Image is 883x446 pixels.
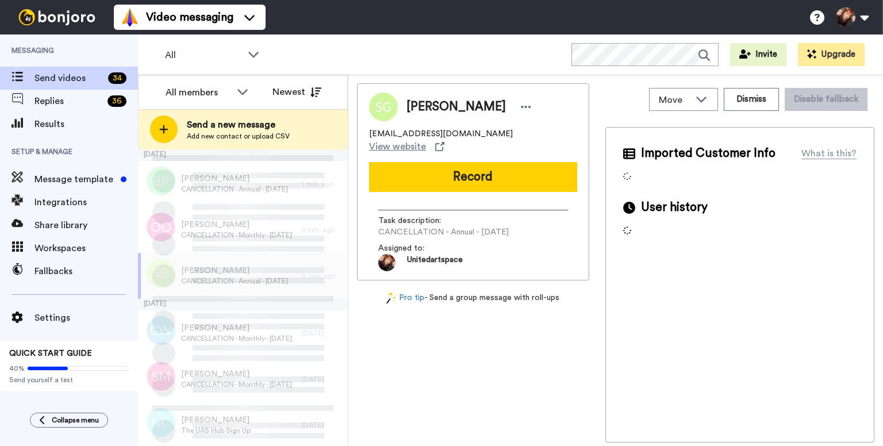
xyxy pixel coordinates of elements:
span: User history [641,199,708,216]
button: Invite [730,43,786,66]
button: Record [369,162,577,192]
img: vm-color.svg [121,8,139,26]
span: Video messaging [146,9,233,25]
div: What is this? [801,147,857,160]
span: CANCELLATION - Annual - [DATE] [378,226,509,238]
span: [PERSON_NAME] [406,98,506,116]
span: Task description : [378,215,459,226]
span: [PERSON_NAME] [181,219,292,230]
div: 1 min. ago [302,179,342,189]
span: Replies [34,94,103,108]
span: [PERSON_NAME] [181,173,288,184]
span: Imported Customer Info [641,145,775,162]
span: View website [369,140,426,153]
img: bp.png [147,167,175,195]
div: 5 min. ago [302,225,342,234]
a: View website [369,140,444,153]
a: Pro tip [386,292,424,304]
span: Send yourself a test [9,375,129,385]
div: All members [166,86,231,99]
span: CANCELLATION - Monthly - [DATE] [181,380,292,389]
button: Disable fallback [785,88,867,111]
div: - Send a group message with roll-ups [357,292,589,304]
span: Fallbacks [34,264,138,278]
button: Upgrade [798,43,865,66]
span: Send a new message [187,118,290,132]
span: The UAS Hub Sign Up [181,426,251,435]
span: CANCELLATION - Monthly - [DATE] [181,334,292,343]
div: [DATE] [138,149,348,161]
span: Settings [34,311,138,325]
span: CANCELLATION - Annual - [DATE] [181,184,288,194]
span: [PERSON_NAME] [181,414,251,426]
img: magic-wand.svg [386,292,397,304]
span: Workspaces [34,241,138,255]
span: QUICK START GUIDE [9,349,92,357]
div: [DATE] [302,329,342,338]
button: Newest [264,80,330,103]
div: 9 min. ago [302,271,342,280]
span: Message template [34,172,116,186]
div: [DATE] [138,299,348,310]
span: Collapse menu [52,416,99,425]
span: [EMAIL_ADDRESS][DOMAIN_NAME] [369,128,513,140]
span: Move [659,93,690,107]
span: Add new contact or upload CSV [187,132,290,141]
span: [PERSON_NAME] [181,322,292,334]
button: Collapse menu [30,413,108,428]
img: cw.png [147,316,175,345]
div: 34 [108,72,126,84]
span: Share library [34,218,138,232]
span: Integrations [34,195,138,209]
span: [PERSON_NAME] [181,265,288,276]
span: [PERSON_NAME] [181,368,292,380]
span: Send videos [34,71,103,85]
div: [DATE] [302,421,342,430]
img: bj-logo-header-white.svg [14,9,100,25]
span: 40% [9,364,25,373]
img: sm.png [147,362,175,391]
span: Results [34,117,138,131]
button: Dismiss [724,88,779,111]
span: CANCELLATION - Annual - [DATE] [181,276,288,286]
span: All [165,48,242,62]
img: nc.png [147,408,175,437]
img: oo.png [147,213,175,241]
span: Assigned to: [378,243,459,254]
div: [DATE] [302,375,342,384]
span: CANCELLATION - Monthly - [DATE] [181,230,292,240]
img: e9f9ed0f-c7f5-4795-a7d8-e56d8a83c84a-1579645839.jpg [378,254,396,271]
img: Image of Sue Goulding [369,93,398,121]
span: Unitedartspace [407,254,463,271]
img: sg.png [147,259,175,287]
div: 36 [108,95,126,107]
